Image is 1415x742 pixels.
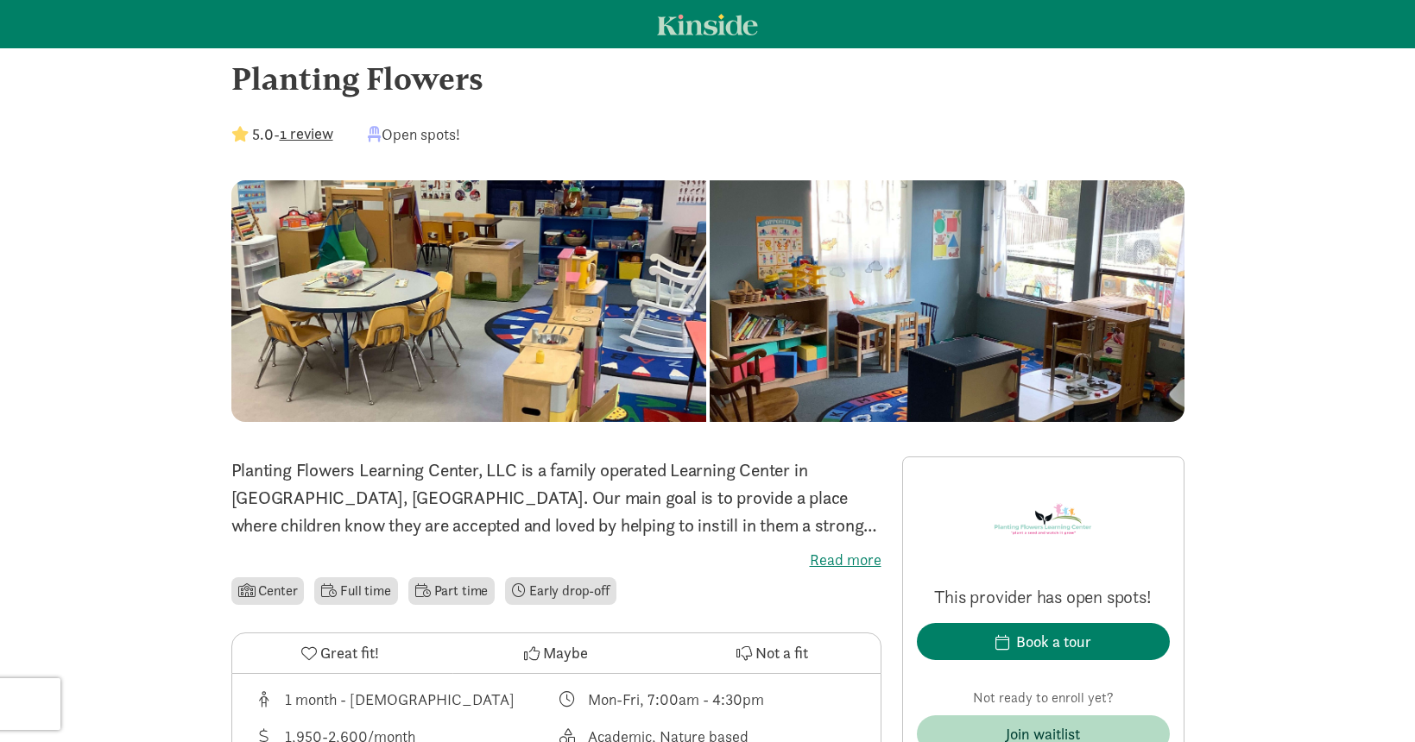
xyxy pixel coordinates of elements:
button: Great fit! [232,633,448,673]
p: Not ready to enroll yet? [917,688,1170,708]
span: Maybe [543,641,588,664]
div: Open spots! [368,123,460,146]
button: 1 review [280,122,333,145]
strong: 5.0 [252,124,274,144]
button: Maybe [448,633,664,673]
div: Age range for children that this provider cares for [253,688,557,711]
li: Full time [314,577,397,605]
label: Read more [231,550,881,570]
img: Provider logo [991,471,1095,564]
p: This provider has open spots! [917,585,1170,609]
span: Not a fit [755,641,808,664]
div: - [231,123,333,146]
li: Early drop-off [505,577,616,605]
li: Center [231,577,305,605]
div: Mon-Fri, 7:00am - 4:30pm [588,688,764,711]
button: Book a tour [917,623,1170,660]
button: Not a fit [664,633,880,673]
div: Class schedule [556,688,860,711]
div: 1 month - [DEMOGRAPHIC_DATA] [285,688,515,711]
div: Planting Flowers [231,55,1184,102]
li: Part time [408,577,495,605]
p: Planting Flowers Learning Center, LLC is a family operated Learning Center in [GEOGRAPHIC_DATA], ... [231,456,881,539]
div: Book a tour [1016,630,1091,653]
span: Great fit! [320,641,379,664]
